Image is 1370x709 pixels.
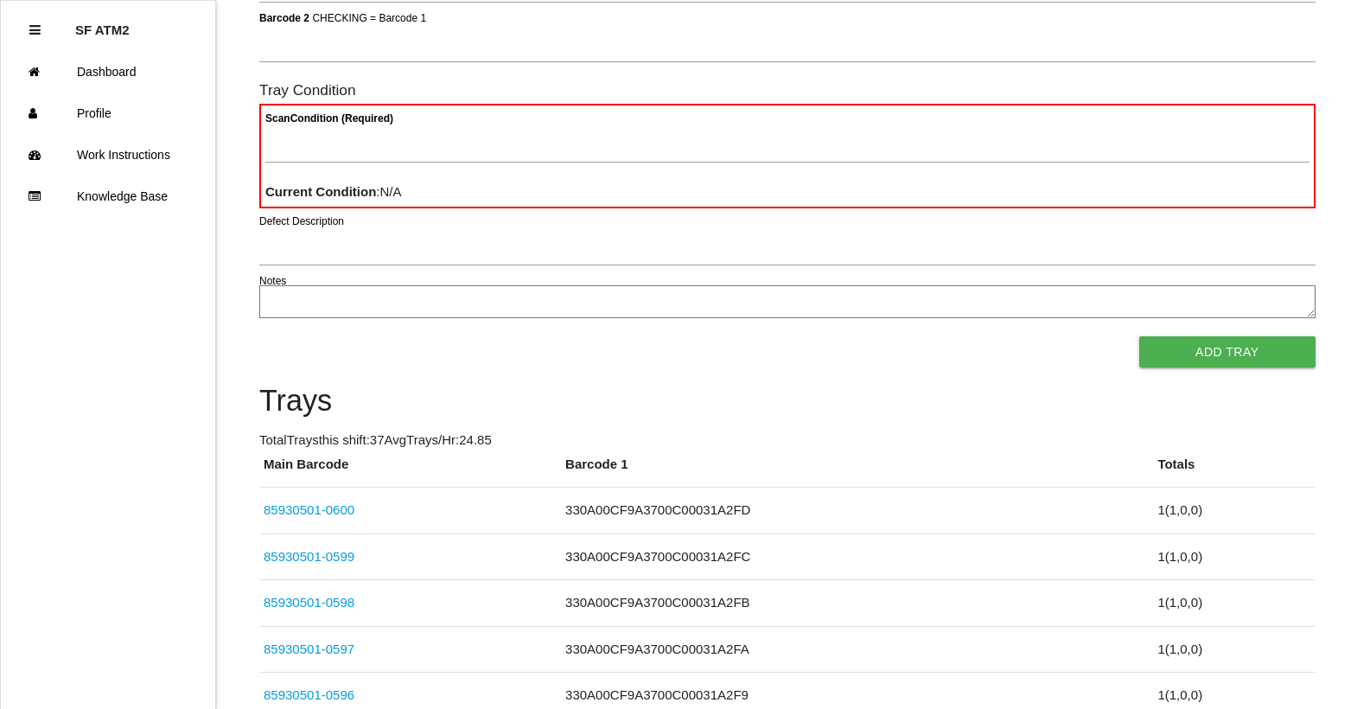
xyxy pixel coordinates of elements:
[265,184,402,199] span: : N/A
[1,93,215,134] a: Profile
[1139,336,1316,367] button: Add Tray
[561,580,1153,627] td: 330A00CF9A3700C00031A2FB
[1153,488,1315,534] td: 1 ( 1 , 0 , 0 )
[264,642,354,656] a: 85930501-0597
[1153,455,1315,488] th: Totals
[259,385,1316,418] h4: Trays
[259,82,1316,99] h6: Tray Condition
[561,488,1153,534] td: 330A00CF9A3700C00031A2FD
[259,455,561,488] th: Main Barcode
[265,184,376,199] b: Current Condition
[312,11,426,23] span: CHECKING = Barcode 1
[561,533,1153,580] td: 330A00CF9A3700C00031A2FC
[259,11,309,23] b: Barcode 2
[264,549,354,564] a: 85930501-0599
[561,626,1153,673] td: 330A00CF9A3700C00031A2FA
[259,273,286,289] label: Notes
[561,455,1153,488] th: Barcode 1
[29,10,41,51] div: Close
[265,112,393,125] b: Scan Condition (Required)
[264,595,354,610] a: 85930501-0598
[1,176,215,217] a: Knowledge Base
[264,502,354,517] a: 85930501-0600
[1153,580,1315,627] td: 1 ( 1 , 0 , 0 )
[1,51,215,93] a: Dashboard
[1153,533,1315,580] td: 1 ( 1 , 0 , 0 )
[1153,626,1315,673] td: 1 ( 1 , 0 , 0 )
[264,687,354,702] a: 85930501-0596
[75,10,130,37] p: SF ATM2
[259,214,344,229] label: Defect Description
[259,431,1316,450] p: Total Trays this shift: 37 Avg Trays /Hr: 24.85
[1,134,215,176] a: Work Instructions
